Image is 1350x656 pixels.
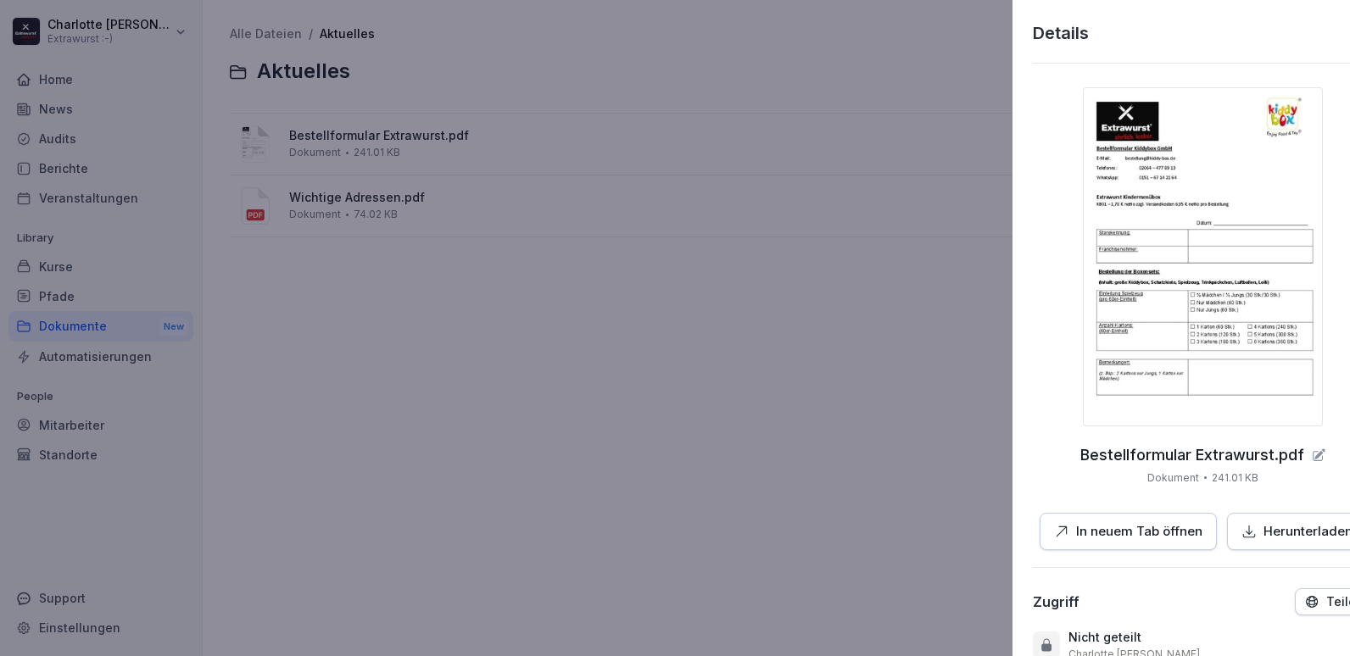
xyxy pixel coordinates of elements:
[1033,20,1089,46] p: Details
[1212,470,1258,486] p: 241.01 KB
[1033,593,1079,610] div: Zugriff
[1076,522,1202,542] p: In neuem Tab öffnen
[1068,629,1141,646] p: Nicht geteilt
[1040,513,1217,551] button: In neuem Tab öffnen
[1083,87,1323,426] img: thumbnail
[1147,470,1199,486] p: Dokument
[1080,447,1304,464] p: Bestellformular Extrawurst.pdf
